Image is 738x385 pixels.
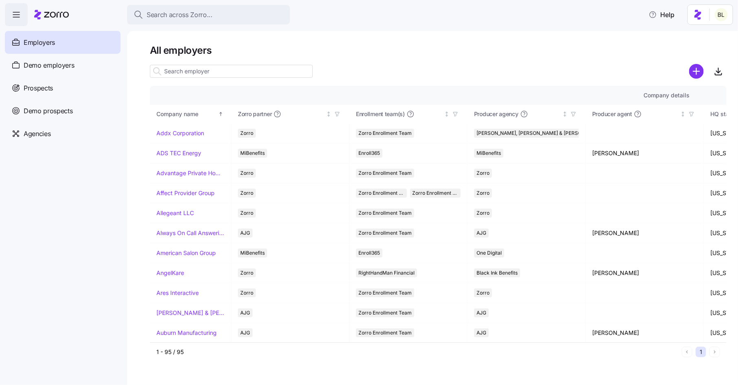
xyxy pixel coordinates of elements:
td: [PERSON_NAME] [586,143,704,163]
span: Zorro [240,129,253,138]
span: AJG [240,308,250,317]
a: Advantage Private Home Care [156,169,224,177]
span: MiBenefits [240,149,265,158]
span: MiBenefits [240,249,265,257]
a: Agencies [5,122,121,145]
span: Zorro Enrollment Team [358,229,412,238]
a: Prospects [5,77,121,99]
svg: add icon [689,64,704,79]
td: [PERSON_NAME] [586,323,704,343]
span: Black Ink Benefits [477,268,518,277]
th: Zorro partnerNot sorted [231,105,349,123]
span: Zorro [240,169,253,178]
button: Next page [709,347,720,357]
div: Not sorted [680,111,686,117]
h1: All employers [150,44,727,57]
div: Not sorted [326,111,332,117]
a: Allegeant LLC [156,209,194,217]
span: Zorro Enrollment Team [358,288,412,297]
th: Producer agencyNot sorted [468,105,586,123]
img: 2fabda6663eee7a9d0b710c60bc473af [715,8,728,21]
a: Affect Provider Group [156,189,215,197]
a: [PERSON_NAME] & [PERSON_NAME]'s [156,309,224,317]
a: Demo prospects [5,99,121,122]
a: Ares Interactive [156,289,199,297]
td: [PERSON_NAME] [586,223,704,243]
span: Zorro [240,189,253,198]
span: Zorro Enrollment Team [358,328,412,337]
span: Zorro Enrollment Team [358,129,412,138]
span: Producer agent [592,110,632,118]
span: Employers [24,37,55,48]
a: Addx Corporation [156,129,204,137]
span: Zorro [477,189,490,198]
a: American Salon Group [156,249,216,257]
span: Zorro Enrollment Team [358,209,412,218]
span: AJG [240,328,250,337]
span: RightHandMan Financial [358,268,415,277]
a: Auburn Manufacturing [156,329,217,337]
span: [PERSON_NAME], [PERSON_NAME] & [PERSON_NAME] [477,129,603,138]
th: Company nameSorted ascending [150,105,231,123]
span: Enroll365 [358,249,380,257]
span: Enroll365 [358,149,380,158]
th: Producer agentNot sorted [586,105,704,123]
span: Prospects [24,83,53,93]
button: Previous page [682,347,692,357]
span: AJG [240,229,250,238]
div: 1 - 95 / 95 [156,348,679,356]
span: Zorro Enrollment Team [358,169,412,178]
span: Search across Zorro... [147,10,213,20]
span: Enrollment team(s) [356,110,405,118]
span: Zorro Enrollment Experts [413,189,459,198]
a: Demo employers [5,54,121,77]
span: Zorro partner [238,110,272,118]
td: [PERSON_NAME] [586,263,704,283]
button: 1 [696,347,706,357]
span: Agencies [24,129,51,139]
div: Sorted ascending [218,111,224,117]
span: Help [649,10,674,20]
span: Zorro [477,209,490,218]
a: AngelKare [156,269,184,277]
span: Demo employers [24,60,75,70]
th: Enrollment team(s)Not sorted [349,105,468,123]
span: AJG [477,328,486,337]
a: Employers [5,31,121,54]
span: Demo prospects [24,106,73,116]
span: Zorro [240,288,253,297]
span: MiBenefits [477,149,501,158]
span: AJG [477,229,486,238]
button: Help [642,7,681,23]
span: Zorro Enrollment Team [358,308,412,317]
span: Zorro Enrollment Team [358,189,404,198]
span: Zorro [477,288,490,297]
div: Not sorted [444,111,450,117]
span: One Digital [477,249,502,257]
span: Zorro [240,209,253,218]
span: Zorro [240,268,253,277]
input: Search employer [150,65,313,78]
button: Search across Zorro... [127,5,290,24]
a: ADS TEC Energy [156,149,201,157]
div: Not sorted [562,111,568,117]
span: AJG [477,308,486,317]
span: Zorro [477,169,490,178]
div: Company name [156,110,217,119]
a: Always On Call Answering Service [156,229,224,237]
span: Producer agency [474,110,518,118]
